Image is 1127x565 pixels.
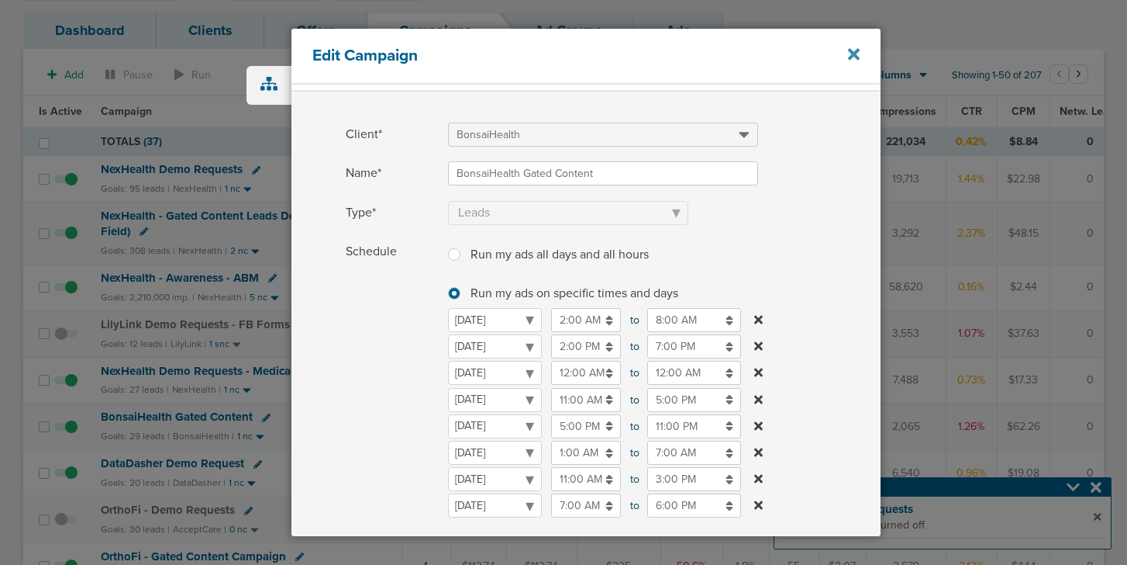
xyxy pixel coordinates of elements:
[551,414,621,438] input: to
[551,441,621,465] input: to
[448,388,542,412] select: to
[750,388,767,412] button: to
[551,388,621,412] input: to
[647,414,741,438] input: to
[448,308,542,332] select: to
[346,240,439,565] span: Schedule
[457,128,520,141] span: BonsaiHealth
[448,201,688,225] select: Type*
[647,361,741,385] input: to
[630,467,638,491] span: to
[551,308,621,332] input: to
[448,467,542,491] select: to
[470,247,649,262] span: Run my ads all days and all hours
[448,361,542,385] select: to
[551,467,621,491] input: to
[647,467,741,491] input: to
[647,308,741,332] input: to
[448,161,758,185] input: Name*
[630,494,638,518] span: to
[750,308,767,332] button: to
[448,414,542,438] select: to
[630,334,638,359] span: to
[750,441,767,465] button: to
[750,334,767,359] button: to
[750,414,767,438] button: to
[346,123,439,147] span: Client*
[630,361,638,385] span: to
[551,494,621,518] input: to
[346,201,439,225] span: Type*
[448,441,542,465] select: to
[750,494,767,518] button: to
[647,494,741,518] input: to
[312,46,805,65] h4: Edit Campaign
[647,334,741,359] input: to
[630,441,638,465] span: to
[346,161,439,185] span: Name*
[647,441,741,465] input: to
[630,388,638,412] span: to
[551,361,621,385] input: to
[448,334,542,359] select: to
[551,334,621,359] input: to
[750,361,767,385] button: to
[448,494,542,518] select: to
[750,467,767,491] button: to
[470,286,678,301] span: Run my ads on specific times and days
[647,388,741,412] input: to
[630,308,638,332] span: to
[630,414,638,438] span: to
